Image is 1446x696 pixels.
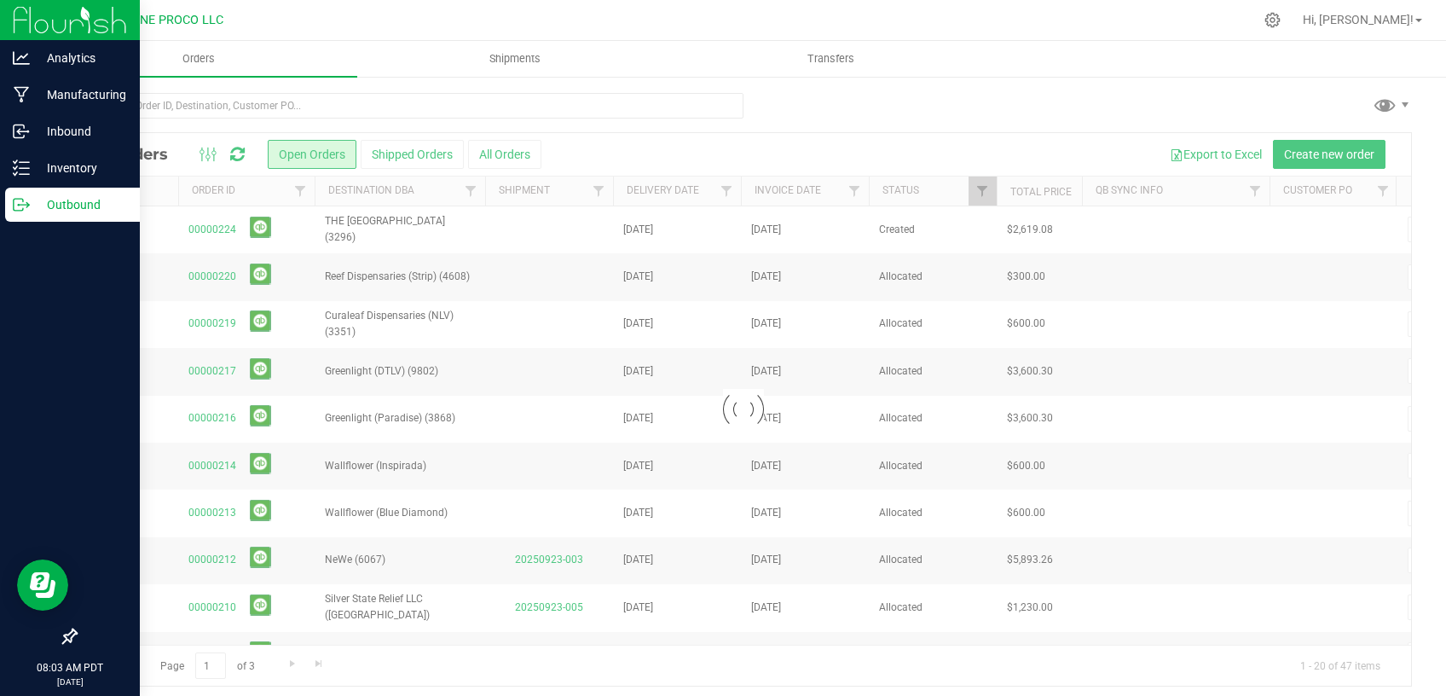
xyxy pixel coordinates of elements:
[13,123,30,140] inline-svg: Inbound
[124,13,223,27] span: DUNE PROCO LLC
[30,48,132,68] p: Analytics
[30,158,132,178] p: Inventory
[1303,13,1414,26] span: Hi, [PERSON_NAME]!
[357,41,674,77] a: Shipments
[8,660,132,676] p: 08:03 AM PDT
[674,41,990,77] a: Transfers
[30,194,132,215] p: Outbound
[13,49,30,67] inline-svg: Analytics
[17,560,68,611] iframe: Resource center
[159,51,238,67] span: Orders
[30,121,132,142] p: Inbound
[13,86,30,103] inline-svg: Manufacturing
[30,84,132,105] p: Manufacturing
[75,93,743,119] input: Search Order ID, Destination, Customer PO...
[466,51,564,67] span: Shipments
[13,196,30,213] inline-svg: Outbound
[784,51,877,67] span: Transfers
[13,159,30,177] inline-svg: Inventory
[1262,12,1283,28] div: Manage settings
[41,41,357,77] a: Orders
[8,676,132,688] p: [DATE]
